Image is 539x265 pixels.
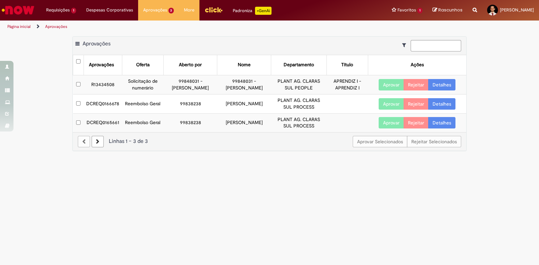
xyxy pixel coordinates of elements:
div: Linhas 1 − 3 de 3 [78,138,461,145]
a: Detalhes [428,79,455,90]
td: APRENDIZ I - APRENDIZ I [327,75,368,94]
div: Título [341,62,353,68]
th: Aprovações [84,55,122,75]
div: Aberto por [179,62,202,68]
button: Rejeitar [404,98,429,110]
td: DCREQ0166678 [84,94,122,113]
span: Aprovações [143,7,167,13]
div: Ações [411,62,424,68]
div: Aprovações [89,62,114,68]
button: Aprovar [379,79,404,90]
span: Favoritos [398,7,416,13]
a: Página inicial [7,24,31,29]
span: Rascunhos [438,7,463,13]
span: 3 [168,8,174,13]
td: PLANT AG. CLARAS SUL PROCESS [271,113,326,132]
div: Oferta [136,62,150,68]
td: [PERSON_NAME] [217,94,271,113]
img: click_logo_yellow_360x200.png [204,5,223,15]
td: Solicitação de numerário [122,75,163,94]
td: Reembolso Geral [122,113,163,132]
td: 99848031 - [PERSON_NAME] [217,75,271,94]
p: +GenAi [255,7,272,15]
span: 1 [417,8,422,13]
span: Requisições [46,7,70,13]
td: PLANT AG. CLARAS SUL PEOPLE [271,75,326,94]
a: Detalhes [428,98,455,110]
button: Rejeitar [404,117,429,128]
button: Aprovar [379,98,404,110]
span: Aprovações [83,40,110,47]
td: 99838238 [163,94,217,113]
div: Nome [238,62,251,68]
span: [PERSON_NAME] [500,7,534,13]
td: DCREQ0165661 [84,113,122,132]
button: Aprovar [379,117,404,128]
a: Detalhes [428,117,455,128]
span: 1 [71,8,76,13]
div: Padroniza [233,7,272,15]
div: Departamento [284,62,314,68]
td: R13434508 [84,75,122,94]
span: Despesas Corporativas [86,7,133,13]
i: Mostrar filtros para: Suas Solicitações [402,43,409,47]
ul: Trilhas de página [5,21,354,33]
button: Rejeitar [404,79,429,90]
td: 99838238 [163,113,217,132]
td: Reembolso Geral [122,94,163,113]
img: ServiceNow [1,3,35,17]
td: 99848031 - [PERSON_NAME] [163,75,217,94]
td: PLANT AG. CLARAS SUL PROCESS [271,94,326,113]
a: Rascunhos [433,7,463,13]
span: More [184,7,194,13]
a: Aprovações [45,24,67,29]
td: [PERSON_NAME] [217,113,271,132]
